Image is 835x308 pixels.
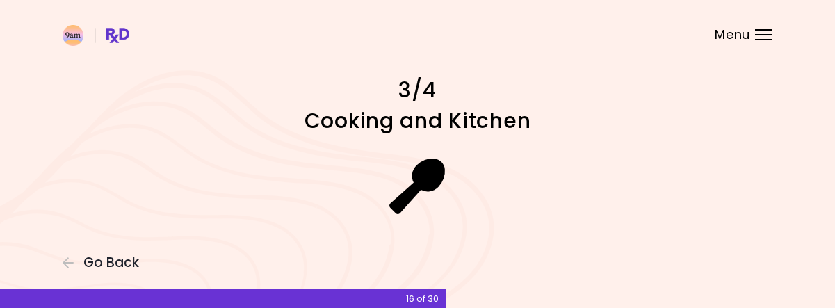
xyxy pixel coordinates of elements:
img: RxDiet [63,25,129,46]
button: Go Back [63,255,146,270]
h1: Cooking and Kitchen [175,107,661,134]
span: Go Back [83,255,139,270]
span: Menu [715,29,750,41]
h1: 3/4 [175,76,661,104]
